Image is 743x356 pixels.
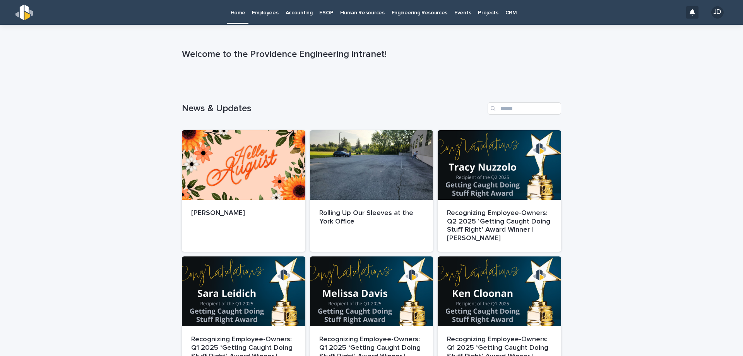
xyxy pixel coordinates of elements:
[182,103,484,114] h1: News & Updates
[182,49,558,60] p: Welcome to the Providence Engineering intranet!
[191,209,296,218] p: [PERSON_NAME]
[310,130,433,252] a: Rolling Up Our Sleeves at the York Office
[438,130,561,252] a: Recognizing Employee-Owners: Q2 2025 ‘Getting Caught Doing Stuff Right’ Award Winner | [PERSON_NAME]
[488,102,561,115] input: Search
[447,209,552,242] p: Recognizing Employee-Owners: Q2 2025 ‘Getting Caught Doing Stuff Right’ Award Winner | [PERSON_NAME]
[15,5,33,20] img: s5b5MGTdWwFoU4EDV7nw
[182,130,305,252] a: [PERSON_NAME]
[711,6,724,19] div: JD
[319,209,424,226] p: Rolling Up Our Sleeves at the York Office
